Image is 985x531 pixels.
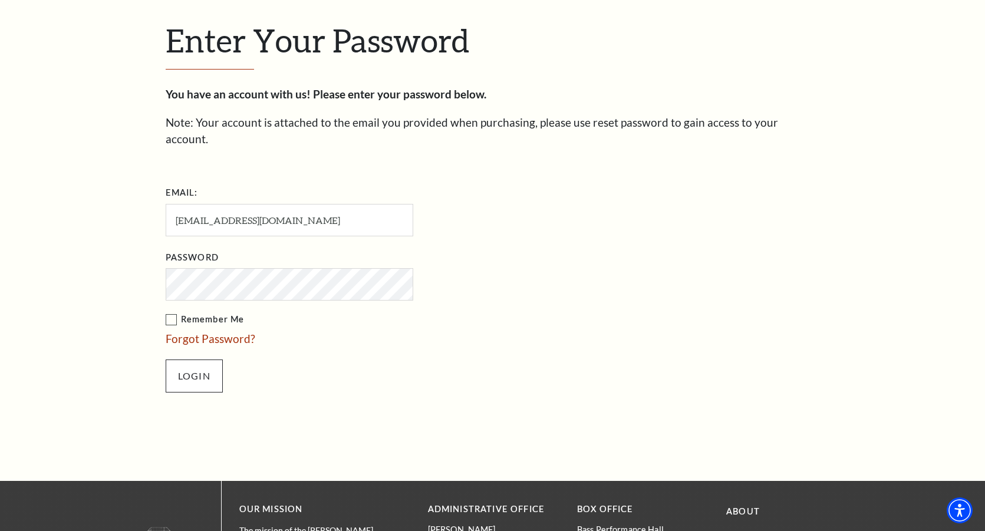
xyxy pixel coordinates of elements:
p: Administrative Office [428,502,559,517]
p: Note: Your account is attached to the email you provided when purchasing, please use reset passwo... [166,114,820,148]
strong: You have an account with us! [166,87,311,101]
a: Forgot Password? [166,332,255,345]
input: Required [166,204,413,236]
div: Accessibility Menu [947,497,973,523]
p: BOX OFFICE [577,502,709,517]
p: OUR MISSION [239,502,387,517]
span: Enter Your Password [166,21,469,59]
input: Submit button [166,360,223,393]
label: Password [166,250,219,265]
a: About [726,506,760,516]
label: Email: [166,186,198,200]
label: Remember Me [166,312,531,327]
strong: Please enter your password below. [313,87,486,101]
